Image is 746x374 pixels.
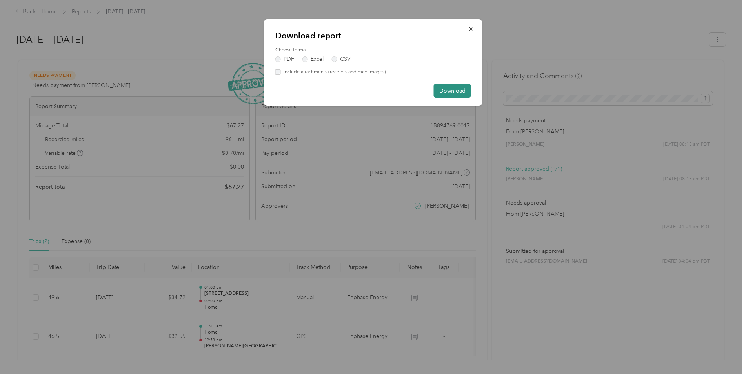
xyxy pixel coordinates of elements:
label: Choose format [275,47,471,54]
iframe: Everlance-gr Chat Button Frame [702,330,746,374]
button: Download [434,84,471,98]
label: PDF [275,56,294,62]
label: Include attachments (receipts and map images) [281,69,386,76]
label: CSV [332,56,351,62]
label: Excel [302,56,324,62]
p: Download report [275,30,471,41]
